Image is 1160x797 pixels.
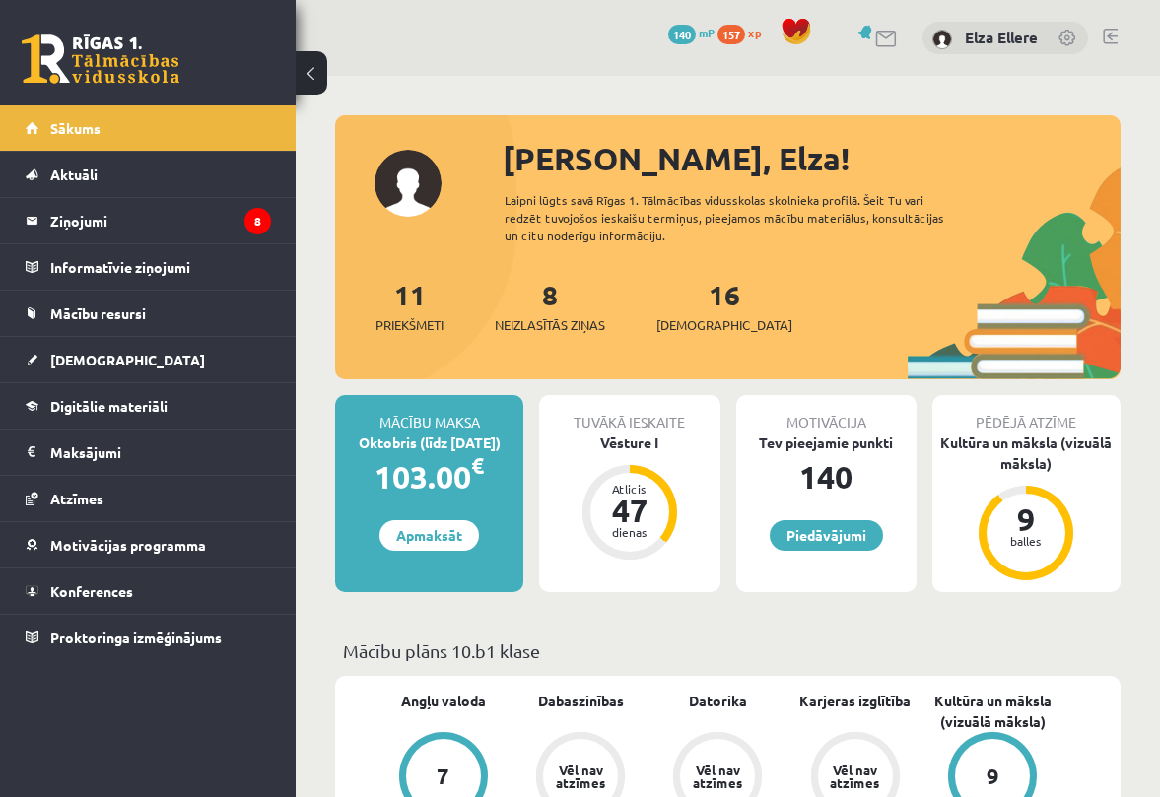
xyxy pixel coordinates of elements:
a: Kultūra un māksla (vizuālā māksla) [924,691,1061,732]
a: Motivācijas programma [26,522,271,567]
i: 8 [244,208,271,234]
span: [DEMOGRAPHIC_DATA] [656,315,792,335]
a: 11Priekšmeti [375,277,444,335]
a: Proktoringa izmēģinājums [26,615,271,660]
a: Informatīvie ziņojumi [26,244,271,290]
a: Atzīmes [26,476,271,521]
span: Atzīmes [50,490,103,507]
a: 140 mP [668,25,715,40]
div: Tuvākā ieskaite [539,395,719,432]
div: 9 [987,765,999,787]
div: 9 [996,503,1056,535]
div: Oktobris (līdz [DATE]) [335,432,523,453]
div: Pēdējā atzīme [932,395,1121,432]
div: 47 [600,495,659,526]
div: Kultūra un māksla (vizuālā māksla) [932,432,1121,474]
a: Digitālie materiāli [26,383,271,429]
a: Konferences [26,568,271,614]
span: Neizlasītās ziņas [495,315,605,335]
a: Vēsture I Atlicis 47 dienas [539,432,719,563]
a: 16[DEMOGRAPHIC_DATA] [656,277,792,335]
div: 103.00 [335,453,523,500]
legend: Informatīvie ziņojumi [50,244,271,290]
div: Vēl nav atzīmes [553,764,608,789]
a: Karjeras izglītība [799,691,911,711]
a: Apmaksāt [379,520,479,551]
div: 7 [437,765,449,787]
span: Aktuāli [50,166,98,183]
a: Rīgas 1. Tālmācības vidusskola [22,34,179,84]
a: Mācību resursi [26,291,271,336]
div: [PERSON_NAME], Elza! [503,135,1121,182]
span: Mācību resursi [50,304,146,322]
div: Laipni lūgts savā Rīgas 1. Tālmācības vidusskolas skolnieka profilā. Šeit Tu vari redzēt tuvojošo... [505,191,976,244]
span: € [471,451,484,480]
a: Angļu valoda [401,691,486,711]
a: [DEMOGRAPHIC_DATA] [26,337,271,382]
div: dienas [600,526,659,538]
a: Aktuāli [26,152,271,197]
a: Kultūra un māksla (vizuālā māksla) 9 balles [932,432,1121,583]
a: 8Neizlasītās ziņas [495,277,605,335]
legend: Ziņojumi [50,198,271,243]
span: Digitālie materiāli [50,397,168,415]
span: Sākums [50,119,101,137]
div: Vēsture I [539,432,719,453]
div: 140 [736,453,917,500]
span: [DEMOGRAPHIC_DATA] [50,351,205,368]
div: Mācību maksa [335,395,523,432]
a: Maksājumi [26,430,271,475]
span: Motivācijas programma [50,536,206,554]
span: 157 [717,25,745,44]
a: Sākums [26,105,271,151]
a: Elza Ellere [965,28,1038,47]
a: 157 xp [717,25,771,40]
legend: Maksājumi [50,430,271,475]
span: xp [748,25,761,40]
a: Piedāvājumi [770,520,883,551]
div: Vēl nav atzīmes [828,764,883,789]
span: Proktoringa izmēģinājums [50,629,222,646]
a: Dabaszinības [538,691,624,711]
div: Atlicis [600,483,659,495]
a: Ziņojumi8 [26,198,271,243]
p: Mācību plāns 10.b1 klase [343,637,1113,664]
span: 140 [668,25,696,44]
img: Elza Ellere [932,30,952,49]
span: mP [699,25,715,40]
div: balles [996,535,1056,547]
span: Konferences [50,582,133,600]
a: Datorika [689,691,747,711]
div: Vēl nav atzīmes [690,764,745,789]
div: Tev pieejamie punkti [736,432,917,453]
span: Priekšmeti [375,315,444,335]
div: Motivācija [736,395,917,432]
